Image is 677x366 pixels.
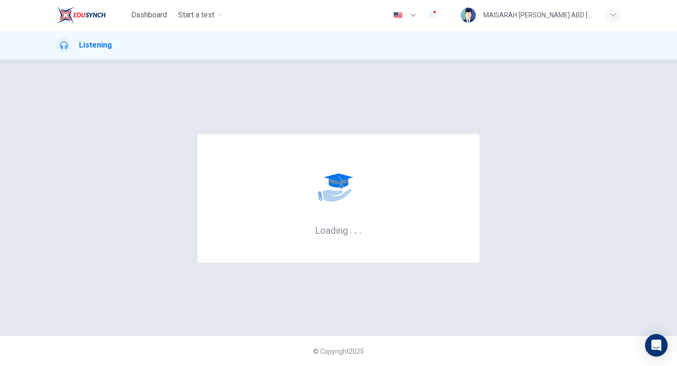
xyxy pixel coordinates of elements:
[79,40,112,51] h1: Listening
[313,348,364,355] span: © Copyright 2025
[483,9,594,21] div: MAISARAH [PERSON_NAME] ABD [PERSON_NAME]
[354,222,357,237] h6: .
[127,7,171,24] button: Dashboard
[349,222,353,237] h6: .
[359,222,362,237] h6: .
[392,12,404,19] img: en
[56,6,127,24] a: EduSynch logo
[131,9,167,21] span: Dashboard
[56,6,106,24] img: EduSynch logo
[645,334,668,357] div: Open Intercom Messenger
[174,7,227,24] button: Start a test
[178,9,214,21] span: Start a test
[315,224,362,236] h6: Loading
[461,8,476,23] img: Profile picture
